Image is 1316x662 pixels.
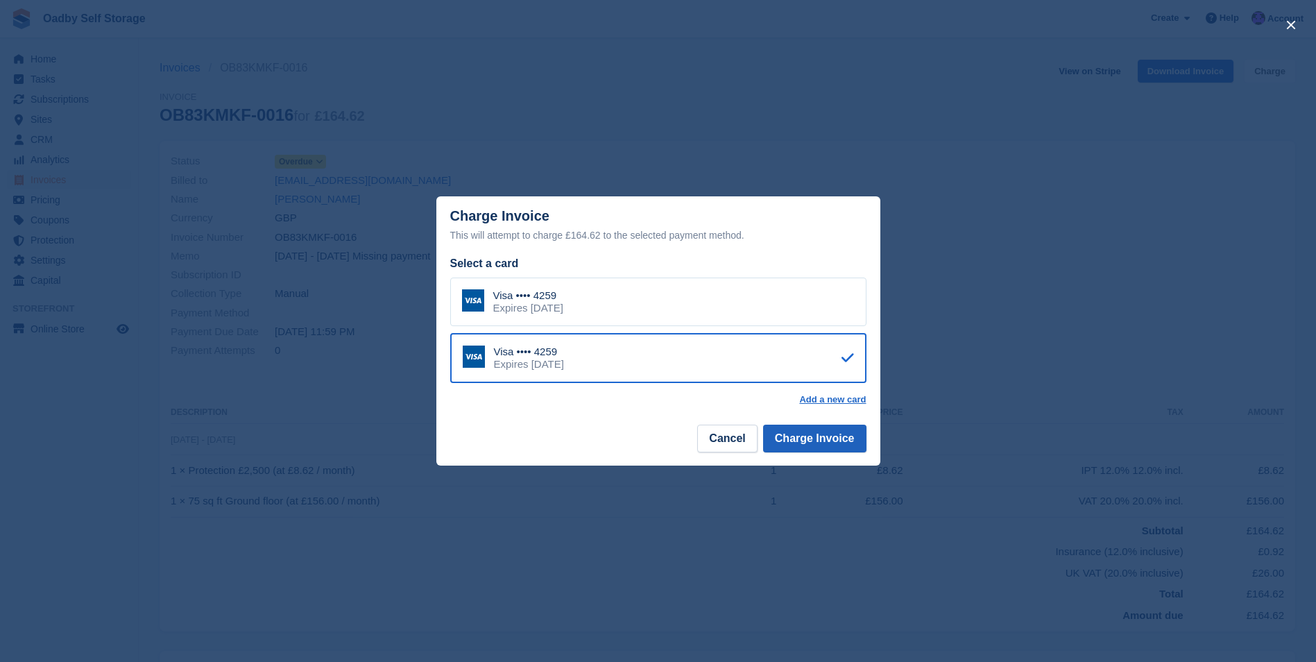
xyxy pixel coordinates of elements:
[799,394,866,405] a: Add a new card
[697,425,757,452] button: Cancel
[462,289,484,312] img: Visa Logo
[450,208,866,244] div: Charge Invoice
[494,358,564,371] div: Expires [DATE]
[493,289,563,302] div: Visa •••• 4259
[1280,14,1302,36] button: close
[450,255,866,272] div: Select a card
[763,425,866,452] button: Charge Invoice
[463,346,485,368] img: Visa Logo
[494,346,564,358] div: Visa •••• 4259
[493,302,563,314] div: Expires [DATE]
[450,227,866,244] div: This will attempt to charge £164.62 to the selected payment method.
